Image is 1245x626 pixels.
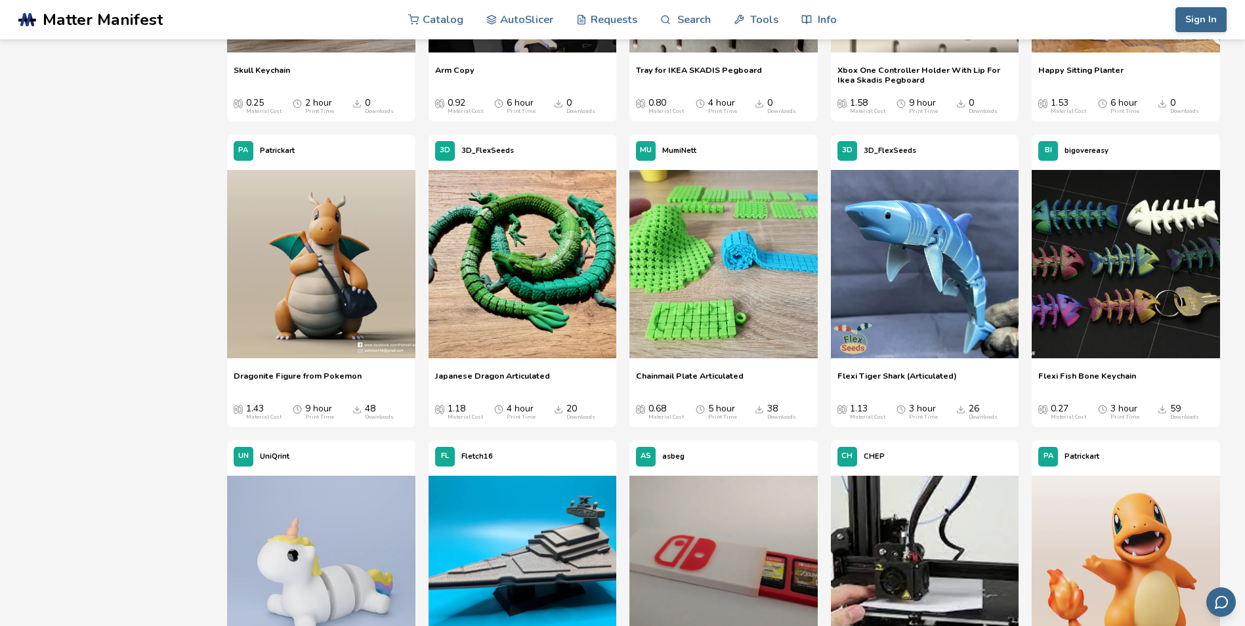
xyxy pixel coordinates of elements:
a: Skull Keychain [234,65,290,85]
div: Print Time [1110,108,1139,115]
button: Send feedback via email [1206,587,1236,617]
span: PA [238,146,248,155]
div: 1.18 [448,404,483,421]
span: 3D [842,146,853,155]
div: 1.53 [1051,98,1086,115]
div: 0 [566,98,595,115]
a: Xbox One Controller Holder With Lip For Ikea Skadis Pegboard [837,65,1013,85]
span: Average Cost [1038,404,1047,414]
div: Downloads [365,414,394,421]
div: 3 hour [909,404,938,421]
div: 0 [1170,98,1199,115]
div: 0.92 [448,98,483,115]
p: MumiNett [662,144,696,157]
span: Average Print Time [494,404,503,414]
div: Material Cost [850,414,885,421]
div: 0 [365,98,394,115]
div: 59 [1170,404,1199,421]
div: Material Cost [1051,414,1086,421]
div: Material Cost [246,414,282,421]
div: 5 hour [708,404,737,421]
div: 6 hour [507,98,536,115]
p: UniQrint [260,449,289,463]
div: 4 hour [507,404,536,421]
a: Arm Copy [435,65,475,85]
div: Material Cost [448,108,483,115]
span: Average Print Time [696,404,705,414]
span: Downloads [352,98,362,108]
div: Downloads [1170,108,1199,115]
div: Downloads [1170,414,1199,421]
div: Downloads [969,108,998,115]
div: 0.27 [1051,404,1086,421]
span: BI [1045,146,1052,155]
div: Print Time [1110,414,1139,421]
span: Downloads [554,404,563,414]
p: Patrickart [260,144,295,157]
span: Downloads [1158,404,1167,414]
span: Average Print Time [1098,98,1107,108]
a: Chainmail Plate Articulated [636,371,744,390]
span: Average Print Time [494,98,503,108]
span: Average Cost [435,98,444,108]
span: Average Cost [636,404,645,414]
div: Material Cost [448,414,483,421]
span: Average Print Time [897,404,906,414]
div: 1.58 [850,98,885,115]
span: Downloads [755,98,764,108]
span: Downloads [755,404,764,414]
span: Downloads [956,404,965,414]
div: 1.13 [850,404,885,421]
div: 20 [566,404,595,421]
span: CH [841,452,853,461]
div: Downloads [767,414,796,421]
p: 3D_FlexSeeds [864,144,916,157]
div: Downloads [767,108,796,115]
div: Downloads [566,414,595,421]
span: Downloads [554,98,563,108]
span: Average Cost [636,98,645,108]
a: Flexi Tiger Shark (Articulated) [837,371,957,390]
p: asbeg [662,449,685,463]
div: Print Time [909,108,938,115]
div: Print Time [305,414,334,421]
div: 48 [365,404,394,421]
a: Japanese Dragon Articulated [435,371,550,390]
span: Average Cost [1038,98,1047,108]
div: Downloads [566,108,595,115]
div: 38 [767,404,796,421]
p: 3D_FlexSeeds [461,144,514,157]
div: 0 [767,98,796,115]
span: Average Print Time [897,98,906,108]
span: Average Cost [837,404,847,414]
span: 3D [440,146,450,155]
div: 0 [969,98,998,115]
span: PA [1044,452,1053,461]
p: bigovereasy [1065,144,1108,157]
span: Average Cost [234,404,243,414]
span: Matter Manifest [43,10,163,29]
div: 6 hour [1110,98,1139,115]
div: 0.80 [648,98,684,115]
span: UN [238,452,249,461]
a: Happy Sitting Planter [1038,65,1124,85]
span: Downloads [956,98,965,108]
div: 3 hour [1110,404,1139,421]
div: 1.43 [246,404,282,421]
span: Flexi Fish Bone Keychain [1038,371,1136,390]
div: Material Cost [246,108,282,115]
a: Tray for IKEA SKADIS Pegboard [636,65,762,85]
div: Downloads [365,108,394,115]
div: Downloads [969,414,998,421]
div: 2 hour [305,98,334,115]
p: Fletch16 [461,449,493,463]
div: 26 [969,404,998,421]
div: Material Cost [1051,108,1086,115]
